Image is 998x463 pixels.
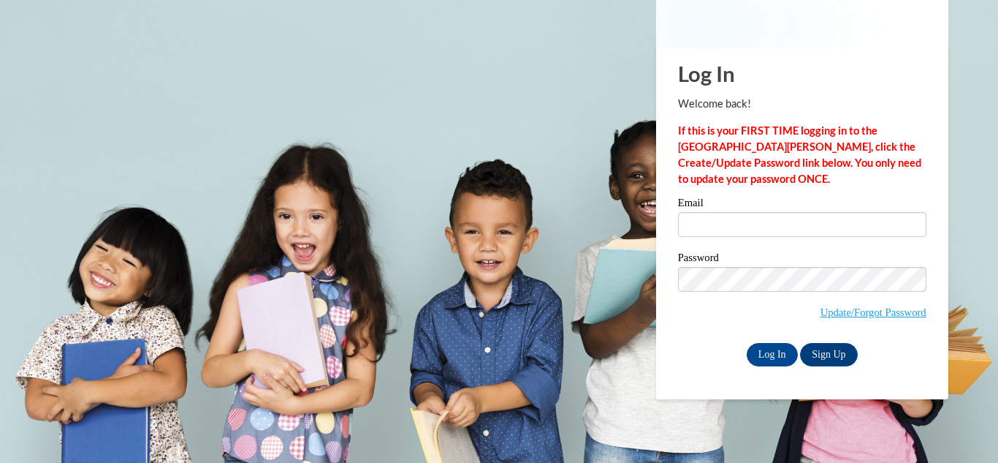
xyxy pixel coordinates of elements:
[678,59,926,89] h1: Log In
[678,197,926,212] label: Email
[678,124,921,185] strong: If this is your FIRST TIME logging in to the [GEOGRAPHIC_DATA][PERSON_NAME], click the Create/Upd...
[678,17,841,29] a: COX Campus
[800,343,857,366] a: Sign Up
[747,343,798,366] input: Log In
[820,306,926,318] a: Update/Forgot Password
[678,96,926,112] p: Welcome back!
[678,252,926,267] label: Password
[678,11,841,37] img: COX Campus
